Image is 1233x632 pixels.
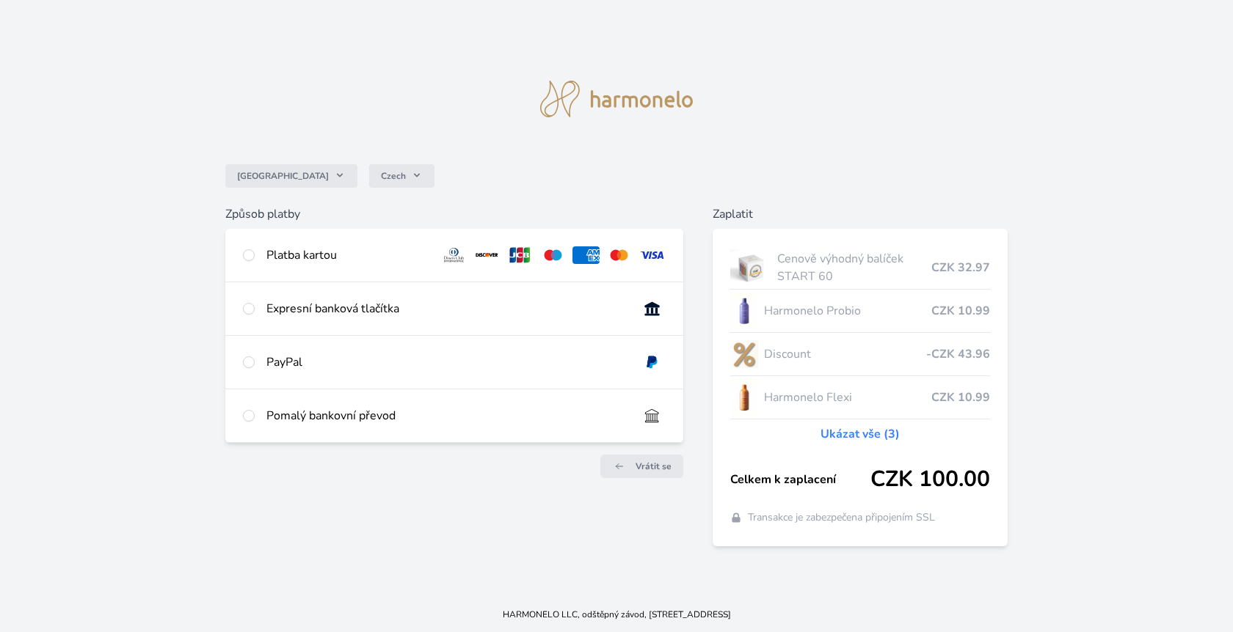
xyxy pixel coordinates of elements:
[730,249,772,286] img: start.jpg
[730,471,871,488] span: Celkem k zaplacení
[931,259,990,276] span: CZK 32.97
[539,246,567,264] img: maestro.svg
[764,302,932,320] span: Harmonelo Probio
[572,246,600,264] img: amex.svg
[639,353,666,371] img: paypal.svg
[506,246,534,264] img: jcb.svg
[730,336,758,372] img: discount-lo.png
[730,379,758,416] img: CLEAN_FLEXI_se_stinem_x-hi_(1)-lo.jpg
[636,460,672,472] span: Vrátit se
[605,246,633,264] img: mc.svg
[237,170,329,182] span: [GEOGRAPHIC_DATA]
[639,246,666,264] img: visa.svg
[266,300,627,317] div: Expresní banková tlačítka
[777,250,931,285] span: Cenově výhodný balíček START 60
[473,246,501,264] img: discover.svg
[225,164,357,188] button: [GEOGRAPHIC_DATA]
[600,455,683,478] a: Vrátit se
[266,246,429,264] div: Platba kartou
[764,389,932,406] span: Harmonelo Flexi
[639,407,666,425] img: bankTransfer_IBAN.svg
[748,510,935,525] span: Transakce je zabezpečena připojením SSL
[540,81,693,117] img: logo.svg
[931,389,990,406] span: CZK 10.99
[266,353,627,371] div: PayPal
[764,345,927,363] span: Discount
[926,345,990,363] span: -CZK 43.96
[381,170,406,182] span: Czech
[440,246,468,264] img: diners.svg
[730,293,758,329] img: CLEAN_PROBIO_se_stinem_x-lo.jpg
[931,302,990,320] span: CZK 10.99
[369,164,434,188] button: Czech
[713,205,1008,223] h6: Zaplatit
[870,466,990,493] span: CZK 100.00
[225,205,683,223] h6: Způsob platby
[639,300,666,317] img: onlineBanking_CZ.svg
[266,407,627,425] div: Pomalý bankovní převod
[821,425,900,443] a: Ukázat vše (3)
